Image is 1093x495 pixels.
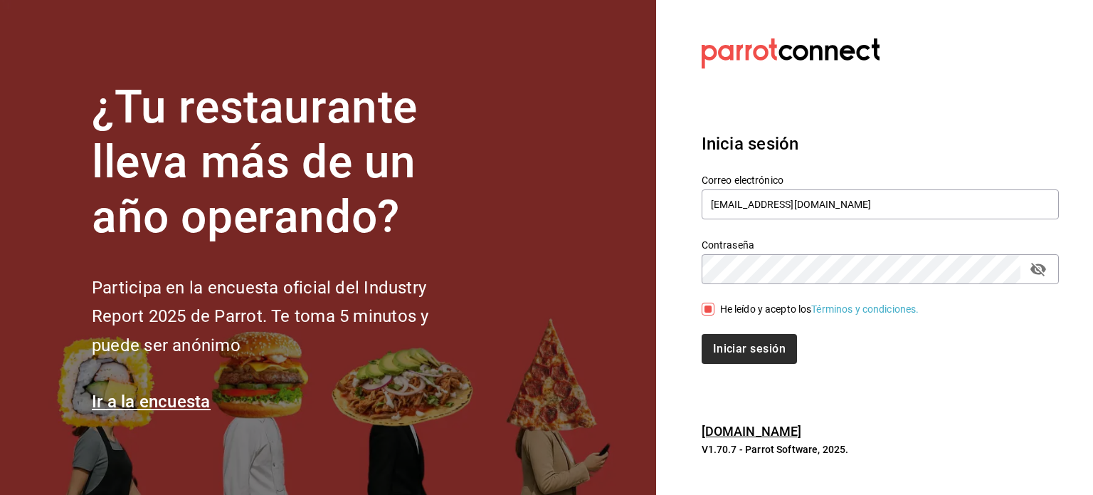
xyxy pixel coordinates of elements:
[720,302,919,317] div: He leído y acepto los
[702,240,1059,250] label: Contraseña
[92,80,476,244] h1: ¿Tu restaurante lleva más de un año operando?
[92,392,211,412] a: Ir a la encuesta
[702,424,802,439] a: [DOMAIN_NAME]
[1026,257,1050,281] button: passwordField
[702,175,1059,185] label: Correo electrónico
[702,442,1059,457] p: V1.70.7 - Parrot Software, 2025.
[702,189,1059,219] input: Ingresa tu correo electrónico
[702,131,1059,157] h3: Inicia sesión
[811,303,919,315] a: Términos y condiciones.
[92,273,476,360] h2: Participa en la encuesta oficial del Industry Report 2025 de Parrot. Te toma 5 minutos y puede se...
[702,334,797,364] button: Iniciar sesión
